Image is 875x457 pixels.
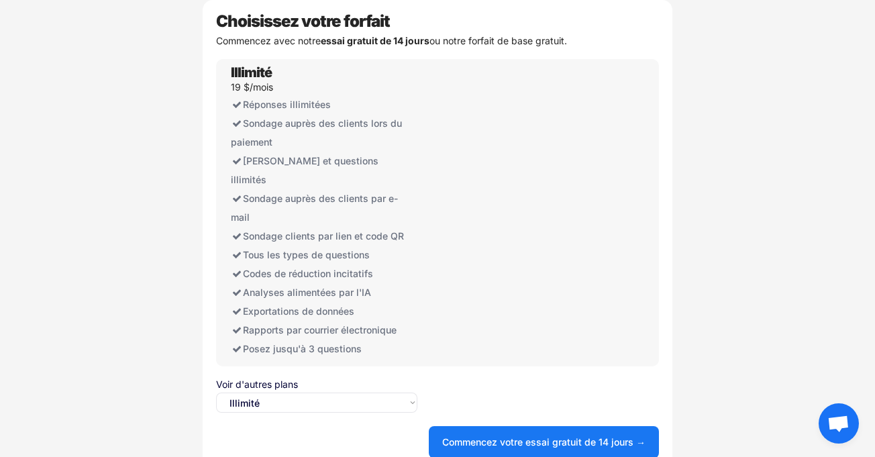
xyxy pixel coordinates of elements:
font: ou notre forfait de base gratuit. [429,35,567,46]
font: Réponses illimitées [243,99,331,110]
font: Illimité [231,64,272,81]
font: Sondage clients par lien et code QR [243,230,404,242]
font: Choisissez votre forfait [216,11,390,31]
font: Sondage auprès des clients par e-mail [231,193,398,223]
font: 19 $/mois [231,81,273,93]
font: essai gratuit de 14 jours [321,35,429,46]
font: Voir d'autres plans [216,378,298,390]
font: Posez jusqu'à 3 questions [243,343,362,354]
font: [PERSON_NAME] et questions illimités [231,155,381,185]
a: Ouvrir le chat [819,403,859,444]
font: Commencez avec notre [216,35,321,46]
font: Rapports par courrier électronique [243,324,397,336]
font: Exportations de données [243,305,354,317]
font: Analyses alimentées par l'IA [243,287,371,298]
font: Commencez votre essai gratuit de 14 jours → [442,436,646,448]
font: Tous les types de questions [243,249,370,260]
font: Sondage auprès des clients lors du paiement [231,117,405,148]
font: Codes de réduction incitatifs [243,268,373,279]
